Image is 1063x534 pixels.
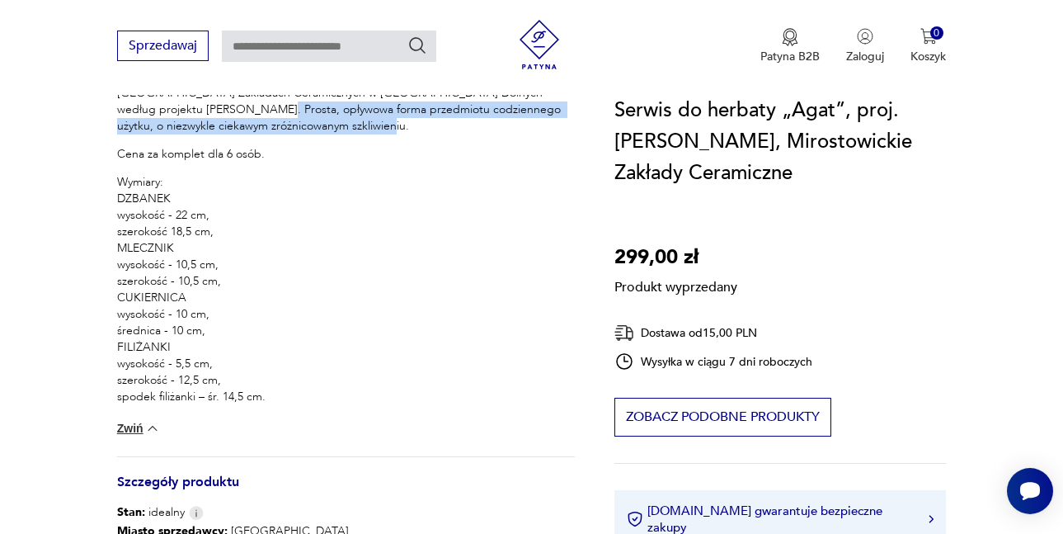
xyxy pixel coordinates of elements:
[515,20,564,69] img: Patyna - sklep z meblami i dekoracjami vintage
[614,323,634,343] img: Ikona dostawy
[117,420,161,437] button: Zwiń
[760,49,820,64] p: Patyna B2B
[846,49,884,64] p: Zaloguj
[614,323,812,343] div: Dostawa od 15,00 PLN
[117,69,575,135] p: Serwis do herbaty "Agat" wyprodukowany w latach 60. ubiegłego wieku w [GEOGRAPHIC_DATA] Zakładach...
[144,420,161,437] img: chevron down
[117,41,209,53] a: Sprzedawaj
[117,146,575,163] p: Cena za komplet dla 6 osób.
[627,511,643,527] img: Ikona certyfikatu
[846,28,884,64] button: Zaloguj
[857,28,873,45] img: Ikonka użytkownika
[782,28,798,46] img: Ikona medalu
[117,477,575,504] h3: Szczegóły produktu
[614,273,737,296] p: Produkt wyprzedany
[929,515,934,523] img: Ikona strzałki w prawo
[614,242,737,273] p: 299,00 zł
[614,398,831,437] button: Zobacz podobne produkty
[910,49,946,64] p: Koszyk
[614,352,812,371] div: Wysyłka w ciągu 7 dni roboczych
[920,28,937,45] img: Ikona koszyka
[407,35,427,55] button: Szukaj
[614,95,946,189] h1: Serwis do herbaty „Agat”, proj. [PERSON_NAME], Mirostowickie Zakłady Ceramiczne
[117,504,185,521] span: idealny
[189,506,204,520] img: Info icon
[117,174,575,405] p: Wymiary: DZBANEK wysokość - 22 cm, szerokość 18,5 cm, MLECZNIK wysokość - 10,5 cm, szerokość - 10...
[1007,468,1053,514] iframe: Smartsupp widget button
[910,28,946,64] button: 0Koszyk
[117,31,209,61] button: Sprzedawaj
[760,28,820,64] a: Ikona medaluPatyna B2B
[930,26,944,40] div: 0
[760,28,820,64] button: Patyna B2B
[117,504,145,520] b: Stan:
